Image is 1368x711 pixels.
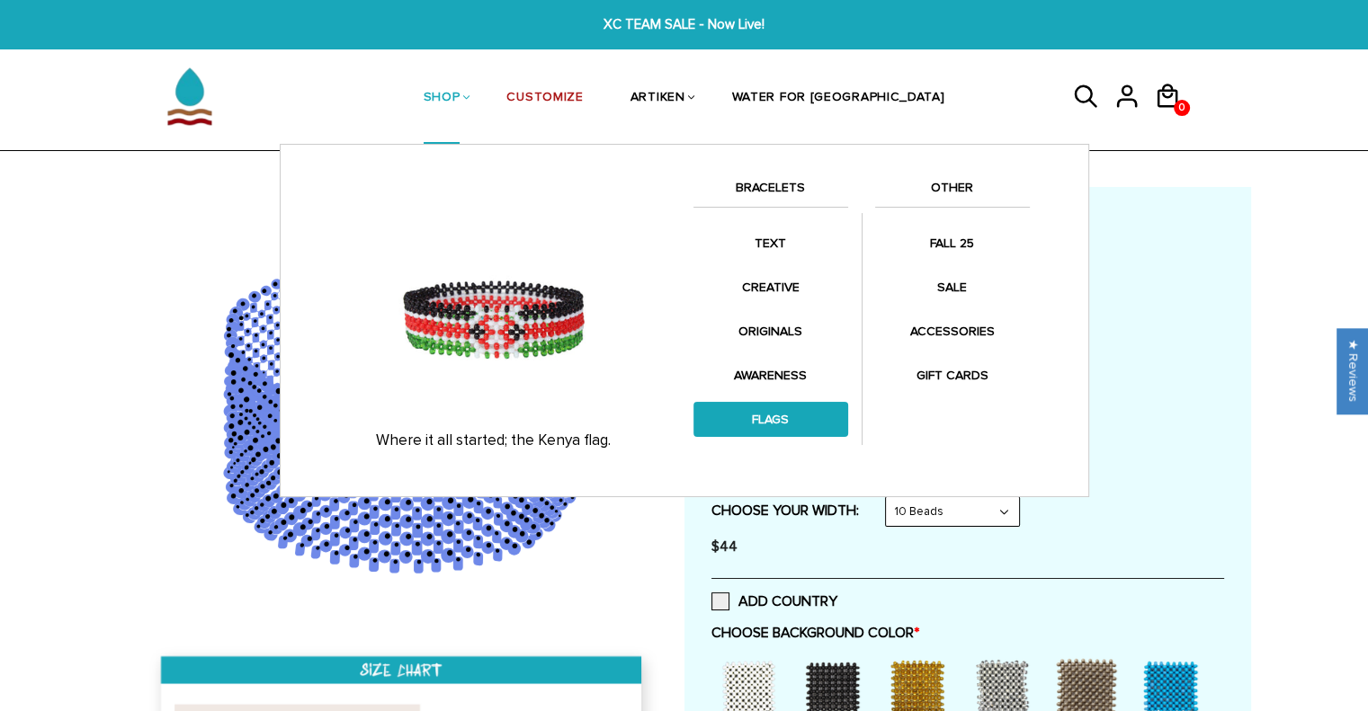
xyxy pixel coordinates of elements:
a: ORIGINALS [693,314,848,349]
a: CUSTOMIZE [506,52,583,145]
label: ADD COUNTRY [711,592,837,610]
a: TEXT [693,226,848,261]
a: OTHER [875,177,1030,208]
a: ACCESSORIES [875,314,1030,349]
label: CHOOSE YOUR WIDTH: [711,502,859,520]
div: Click to open Judge.me floating reviews tab [1337,328,1368,413]
a: AWARENESS [693,358,848,393]
span: 0 [1175,94,1189,121]
label: CHOOSE BACKGROUND COLOR [711,624,1224,642]
a: BRACELETS [693,177,848,208]
a: FALL 25 [875,226,1030,261]
a: GIFT CARDS [875,358,1030,393]
span: $44 [711,538,738,555]
a: FLAGS [693,402,848,437]
span: XC TEAM SALE - Now Live! [421,14,946,35]
a: ARTIKEN [630,52,685,145]
a: SALE [875,270,1030,305]
a: CREATIVE [693,270,848,305]
p: Where it all started; the Kenya flag. [312,431,675,449]
a: SHOP [424,52,460,145]
a: 0 [1154,115,1194,118]
a: WATER FOR [GEOGRAPHIC_DATA] [732,52,945,145]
